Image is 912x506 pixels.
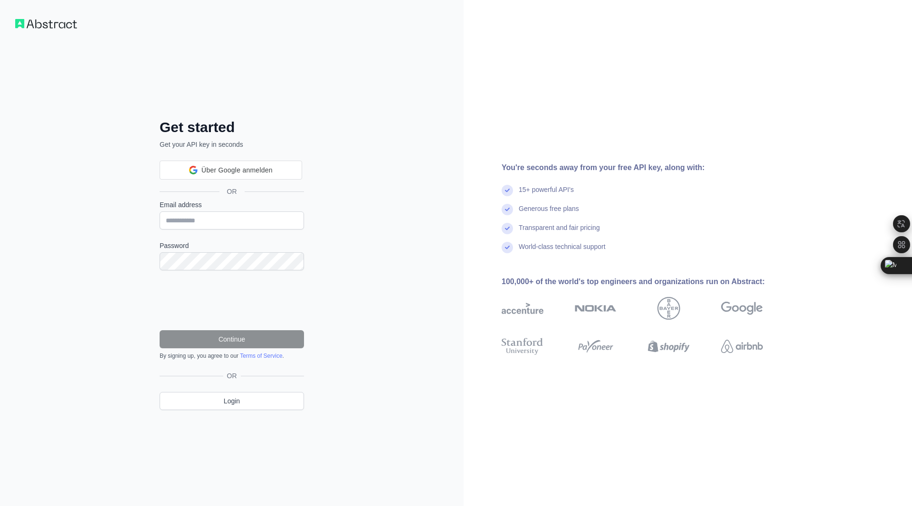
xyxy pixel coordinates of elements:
[519,204,579,223] div: Generous free plans
[648,336,690,357] img: shopify
[223,371,241,381] span: OR
[575,297,617,320] img: nokia
[502,204,513,215] img: check mark
[721,336,763,357] img: airbnb
[721,297,763,320] img: google
[240,353,282,359] a: Terms of Service
[575,336,617,357] img: payoneer
[519,223,600,242] div: Transparent and fair pricing
[502,223,513,234] img: check mark
[160,140,304,149] p: Get your API key in seconds
[657,297,680,320] img: bayer
[502,242,513,253] img: check mark
[160,119,304,136] h2: Get started
[160,352,304,360] div: By signing up, you agree to our .
[201,165,273,175] span: Über Google anmelden
[160,330,304,348] button: Continue
[15,19,77,29] img: Workflow
[519,242,606,261] div: World-class technical support
[219,187,245,196] span: OR
[502,162,793,173] div: You're seconds away from your free API key, along with:
[502,185,513,196] img: check mark
[160,200,304,210] label: Email address
[519,185,574,204] div: 15+ powerful API's
[160,161,302,180] div: Über Google anmelden
[160,282,304,319] iframe: reCAPTCHA
[160,241,304,250] label: Password
[502,276,793,287] div: 100,000+ of the world's top engineers and organizations run on Abstract:
[160,392,304,410] a: Login
[502,336,543,357] img: stanford university
[502,297,543,320] img: accenture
